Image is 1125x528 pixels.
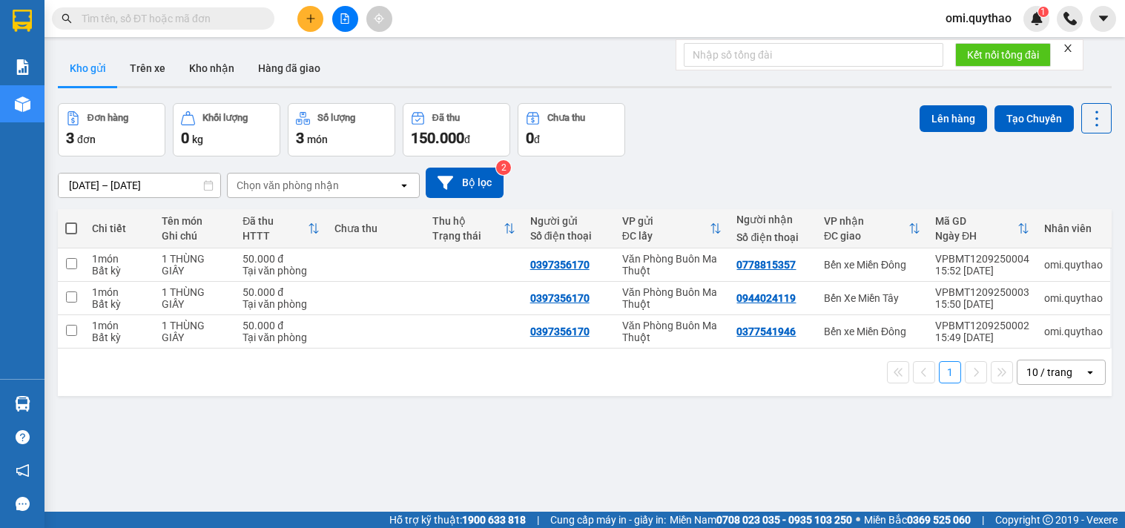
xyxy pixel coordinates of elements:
span: đ [464,133,470,145]
div: Chi tiết [92,222,147,234]
span: 0 [181,129,189,147]
button: plus [297,6,323,32]
th: Toggle SortBy [425,209,523,248]
button: Số lượng3món [288,103,395,156]
div: Số điện thoại [530,230,607,242]
button: caret-down [1090,6,1116,32]
sup: 2 [496,160,511,175]
span: món [307,133,328,145]
span: Cung cấp máy in - giấy in: [550,512,666,528]
button: aim [366,6,392,32]
div: Thu hộ [432,215,504,227]
span: caret-down [1097,12,1110,25]
th: Toggle SortBy [235,209,327,248]
span: Miền Bắc [864,512,971,528]
span: 150.000 [411,129,464,147]
div: Trạng thái [432,230,504,242]
div: 1 THÙNG GIẤY [162,286,228,310]
div: 1 món [92,253,147,265]
span: 1 [1040,7,1046,17]
span: message [16,497,30,511]
span: aim [374,13,384,24]
div: Chưa thu [334,222,418,234]
span: Miền Nam [670,512,852,528]
div: 1 món [92,320,147,331]
input: Select a date range. [59,174,220,197]
div: Văn Phòng Buôn Ma Thuột [622,320,722,343]
div: VP gửi [622,215,710,227]
div: 10 / trang [1026,365,1072,380]
div: Bến xe Miền Đông [824,259,920,271]
div: VPBMT1209250003 [935,286,1029,298]
button: Khối lượng0kg [173,103,280,156]
button: Kết nối tổng đài [955,43,1051,67]
div: Bất kỳ [92,298,147,310]
span: 3 [66,129,74,147]
img: phone-icon [1063,12,1077,25]
button: Bộ lọc [426,168,504,198]
span: 3 [296,129,304,147]
sup: 1 [1038,7,1049,17]
img: warehouse-icon [15,396,30,412]
strong: 0708 023 035 - 0935 103 250 [716,514,852,526]
div: Mã GD [935,215,1017,227]
div: Đã thu [432,113,460,123]
button: Tạo Chuyến [994,105,1074,132]
img: logo-vxr [13,10,32,32]
span: plus [306,13,316,24]
div: Bến Xe Miền Tây [824,292,920,304]
input: Tìm tên, số ĐT hoặc mã đơn [82,10,257,27]
th: Toggle SortBy [816,209,928,248]
strong: 1900 633 818 [462,514,526,526]
div: Nhân viên [1044,222,1103,234]
div: 50.000 đ [243,253,320,265]
img: warehouse-icon [15,96,30,112]
div: Số điện thoại [736,231,808,243]
svg: open [1084,366,1096,378]
div: Bất kỳ [92,331,147,343]
div: Văn Phòng Buôn Ma Thuột [622,253,722,277]
span: file-add [340,13,350,24]
div: ĐC giao [824,230,908,242]
th: Toggle SortBy [615,209,730,248]
div: Ngày ĐH [935,230,1017,242]
div: Bến xe Miền Đông [824,326,920,337]
div: 15:49 [DATE] [935,331,1029,343]
div: VPBMT1209250002 [935,320,1029,331]
span: Kết nối tổng đài [967,47,1039,63]
button: Đơn hàng3đơn [58,103,165,156]
span: Hỗ trợ kỹ thuật: [389,512,526,528]
div: Tại văn phòng [243,265,320,277]
div: 15:50 [DATE] [935,298,1029,310]
button: Trên xe [118,50,177,86]
div: 0397356170 [530,259,590,271]
div: Người gửi [530,215,607,227]
div: Tại văn phòng [243,298,320,310]
div: Tại văn phòng [243,331,320,343]
div: VPBMT1209250004 [935,253,1029,265]
button: Đã thu150.000đ [403,103,510,156]
span: 0 [526,129,534,147]
div: Khối lượng [202,113,248,123]
svg: open [398,179,410,191]
input: Nhập số tổng đài [684,43,943,67]
div: Chọn văn phòng nhận [237,178,339,193]
span: | [537,512,539,528]
div: Chưa thu [547,113,585,123]
div: 0397356170 [530,326,590,337]
div: 0778815357 [736,259,796,271]
strong: 0369 525 060 [907,514,971,526]
div: Bất kỳ [92,265,147,277]
span: search [62,13,72,24]
span: notification [16,463,30,478]
div: Đã thu [243,215,308,227]
th: Toggle SortBy [928,209,1037,248]
div: 50.000 đ [243,320,320,331]
div: Ghi chú [162,230,228,242]
div: Đơn hàng [88,113,128,123]
div: 50.000 đ [243,286,320,298]
div: omi.quythao [1044,292,1103,304]
div: Văn Phòng Buôn Ma Thuột [622,286,722,310]
div: 15:52 [DATE] [935,265,1029,277]
div: omi.quythao [1044,259,1103,271]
